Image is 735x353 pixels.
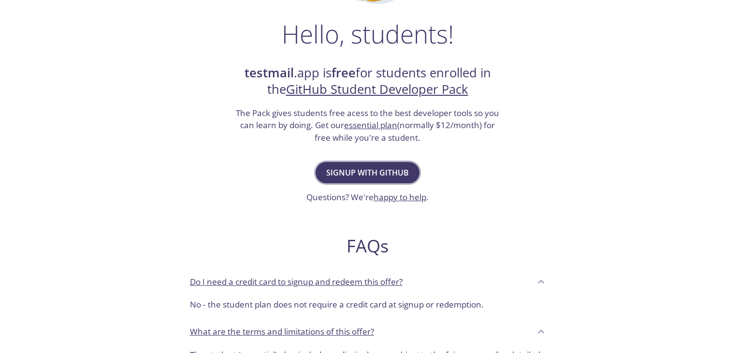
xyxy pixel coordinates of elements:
h3: Questions? We're . [306,191,429,204]
strong: free [331,64,356,81]
a: happy to help [374,191,426,203]
a: essential plan [344,119,397,131]
strong: testmail [245,64,294,81]
span: Signup with GitHub [326,166,409,179]
p: Do I need a credit card to signup and redeem this offer? [190,276,403,288]
h3: The Pack gives students free acess to the best developer tools so you can learn by doing. Get our... [235,107,501,144]
p: What are the terms and limitations of this offer? [190,325,374,338]
a: GitHub Student Developer Pack [286,81,468,98]
div: What are the terms and limitations of this offer? [182,319,553,345]
p: No - the student plan does not require a credit card at signup or redemption. [190,298,546,311]
h2: FAQs [182,235,553,257]
div: Do I need a credit card to signup and redeem this offer? [182,294,553,319]
button: Signup with GitHub [316,162,419,183]
div: Do I need a credit card to signup and redeem this offer? [182,268,553,294]
h1: Hello, students! [282,19,454,48]
h2: .app is for students enrolled in the [235,65,501,98]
